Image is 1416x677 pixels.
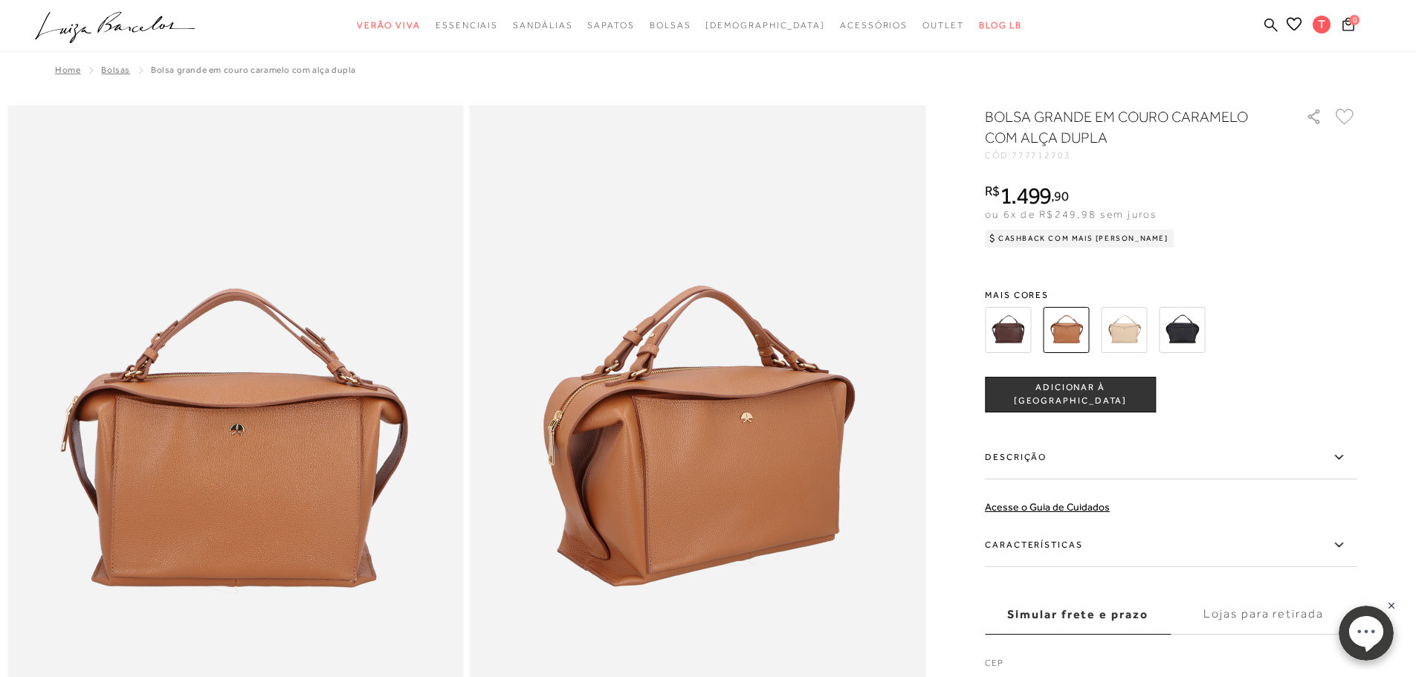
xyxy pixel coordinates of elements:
a: Bolsas [101,65,130,75]
div: Cashback com Mais [PERSON_NAME] [985,230,1174,247]
a: noSubCategoriesText [705,12,825,39]
span: 777712703 [1012,150,1071,161]
span: ADICIONAR À [GEOGRAPHIC_DATA] [986,381,1155,407]
a: categoryNavScreenReaderText [922,12,964,39]
span: Acessórios [840,20,908,30]
span: Essenciais [436,20,498,30]
span: 0 [1349,15,1360,25]
span: BOLSA GRANDE EM COURO CARAMELO COM ALÇA DUPLA [151,65,356,75]
a: categoryNavScreenReaderText [840,12,908,39]
a: categoryNavScreenReaderText [513,12,572,39]
button: T [1306,15,1338,38]
div: CÓD: [985,151,1282,160]
label: CEP [985,656,1357,677]
img: BOLSA GRANDE EM COURO CARAMELO COM ALÇA DUPLA [1043,307,1089,353]
a: BLOG LB [979,12,1022,39]
a: Home [55,65,80,75]
img: BOLSA GRANDE EM COURO CAFÉ COM ALÇA DUPLA [985,307,1031,353]
h1: BOLSA GRANDE EM COURO CARAMELO COM ALÇA DUPLA [985,106,1264,148]
span: Bolsas [650,20,691,30]
button: ADICIONAR À [GEOGRAPHIC_DATA] [985,377,1156,412]
span: T [1313,16,1331,33]
a: categoryNavScreenReaderText [357,12,421,39]
span: 90 [1054,188,1068,204]
label: Lojas para retirada [1171,595,1357,635]
a: categoryNavScreenReaderText [436,12,498,39]
span: Sapatos [587,20,634,30]
span: Sandálias [513,20,572,30]
a: Acesse o Guia de Cuidados [985,501,1110,513]
i: , [1051,190,1068,203]
span: ou 6x de R$249,98 sem juros [985,208,1157,220]
span: BLOG LB [979,20,1022,30]
label: Simular frete e prazo [985,595,1171,635]
span: Outlet [922,20,964,30]
label: Descrição [985,436,1357,479]
span: [DEMOGRAPHIC_DATA] [705,20,825,30]
label: Características [985,524,1357,567]
a: categoryNavScreenReaderText [587,12,634,39]
img: BOLSA GRANDE EM COURO NATA COM ALÇA DUPLA [1101,307,1147,353]
span: Mais cores [985,291,1357,299]
span: 1.499 [1000,182,1052,209]
i: R$ [985,184,1000,198]
button: 0 [1338,16,1359,36]
span: Verão Viva [357,20,421,30]
a: categoryNavScreenReaderText [650,12,691,39]
img: BOLSA GRANDE EM COURO PRETO COM ALÇA DUPLA [1159,307,1205,353]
